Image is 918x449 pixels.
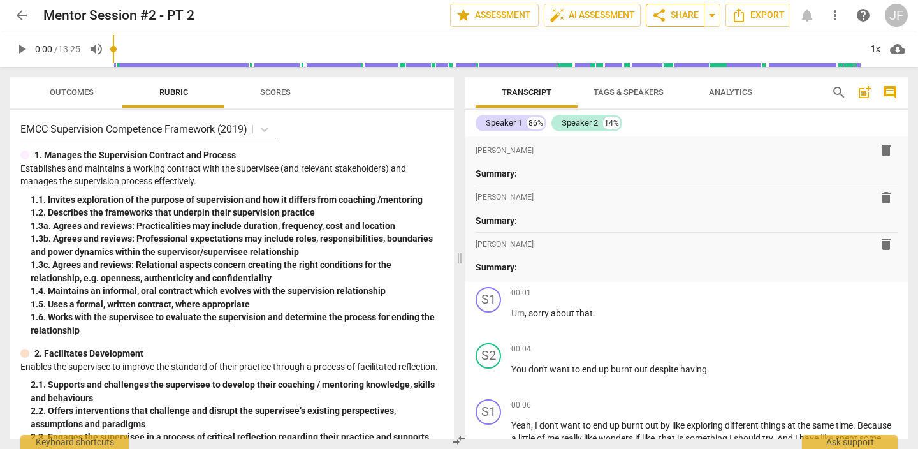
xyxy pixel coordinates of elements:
span: I [795,433,799,443]
span: arrow_back [14,8,29,23]
span: having [680,364,707,374]
span: end [593,420,609,431]
span: like [584,433,599,443]
button: Share [646,4,704,27]
strong: Summary: [476,168,517,179]
div: 1. 3a. Agrees and reviews: Practicalities may include duration, frequency, cost and location [31,219,444,233]
span: You [511,364,528,374]
span: . [707,364,710,374]
span: delete [878,190,894,205]
span: should [734,433,762,443]
h2: Mentor Session #2 - PT 2 [43,8,194,24]
button: Assessment [450,4,539,27]
span: AI Assessment [550,8,635,23]
span: post_add [857,85,872,100]
span: up [599,364,611,374]
div: 1. 3b. Agrees and reviews: Professional expectations may include roles, responsibilities, boundar... [31,232,444,258]
div: 1. 3c. Agrees and reviews: Relational aspects concern creating the right conditions for the relat... [31,258,444,284]
div: 1. 1. Invites exploration of the purpose of supervision and how it differs from coaching /mentoring [31,193,444,207]
span: Scores [260,87,291,97]
span: burnt [622,420,645,431]
span: . [593,308,595,318]
span: at [787,420,798,431]
div: 86% [527,117,544,129]
span: wonders [599,433,635,443]
span: search [831,85,847,100]
p: EMCC Supervision Competence Framework (2019) [20,122,247,136]
div: Keyboard shortcuts [20,435,129,449]
p: 1. Manages the Supervision Contract and Process [34,149,236,162]
span: the [798,420,812,431]
button: Show/Hide comments [880,82,900,103]
span: some [859,433,881,443]
span: Yeah [511,420,531,431]
span: about [551,308,576,318]
span: share [652,8,667,23]
span: Filler word [511,308,525,318]
span: / 13:25 [54,44,80,54]
span: Because [857,420,891,431]
span: Share [652,8,699,23]
div: 1x [863,39,887,59]
span: despite [650,364,680,374]
span: want [560,420,583,431]
p: Establishes and maintains a working contract with the supervisee (and relevant stakeholders) and ... [20,162,444,188]
span: exploring [687,420,725,431]
span: 00:04 [511,344,531,355]
p: Enables the supervisee to improve the standard of their practice through a process of facilitated... [20,360,444,374]
span: end [582,364,599,374]
div: Speaker 1 [486,117,522,129]
span: And [777,433,795,443]
span: out [645,420,660,431]
span: time [836,420,853,431]
span: little [518,433,537,443]
span: different [725,420,761,431]
span: star [456,8,471,23]
span: Outcomes [50,87,94,97]
div: 1. 6. Works with the supervisee to evaluate the supervision and determine the process for ending ... [31,311,444,337]
span: try [762,433,773,443]
span: [PERSON_NAME] [476,145,534,156]
button: JF [885,4,908,27]
span: me [547,433,561,443]
div: 1. 4. Maintains an informal, oral contract which evolves with the supervision relationship [31,284,444,298]
span: to [583,420,593,431]
span: 0:00 [35,44,52,54]
span: out [634,364,650,374]
span: have [799,433,820,443]
span: spent [835,433,859,443]
span: a [511,433,518,443]
span: by [660,420,672,431]
div: Change speaker [476,399,501,425]
span: Tags & Speakers [594,87,664,97]
span: that [576,308,593,318]
span: don't [539,420,560,431]
span: Rubric [159,87,188,97]
span: help [856,8,871,23]
span: don't [528,364,550,374]
div: 1. 5. Uses a formal, written contract, where appropriate [31,298,444,311]
span: something [685,433,729,443]
span: . [853,420,857,431]
button: Export [725,4,790,27]
span: delete [878,237,894,252]
a: Help [852,4,875,27]
p: 2. Facilitates Development [34,347,143,360]
div: 2. 2. Offers interventions that challenge and disrupt the supervisee’s existing perspectives, ass... [31,404,444,431]
div: 14% [603,117,620,129]
span: Export [731,8,785,23]
span: cloud_download [890,41,905,57]
span: , [525,308,528,318]
span: like [642,433,655,443]
span: delete [878,143,894,158]
div: 2. 1. Supports and challenges the supervisee to develop their coaching / mentoring knowledge, ski... [31,378,444,404]
button: AI Assessment [544,4,641,27]
button: Volume [85,38,108,61]
span: I [535,420,539,431]
span: I [729,433,734,443]
span: sorry [528,308,551,318]
span: 00:01 [511,288,531,298]
span: , [655,433,659,443]
button: Search [829,82,849,103]
span: [PERSON_NAME] [476,239,534,250]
